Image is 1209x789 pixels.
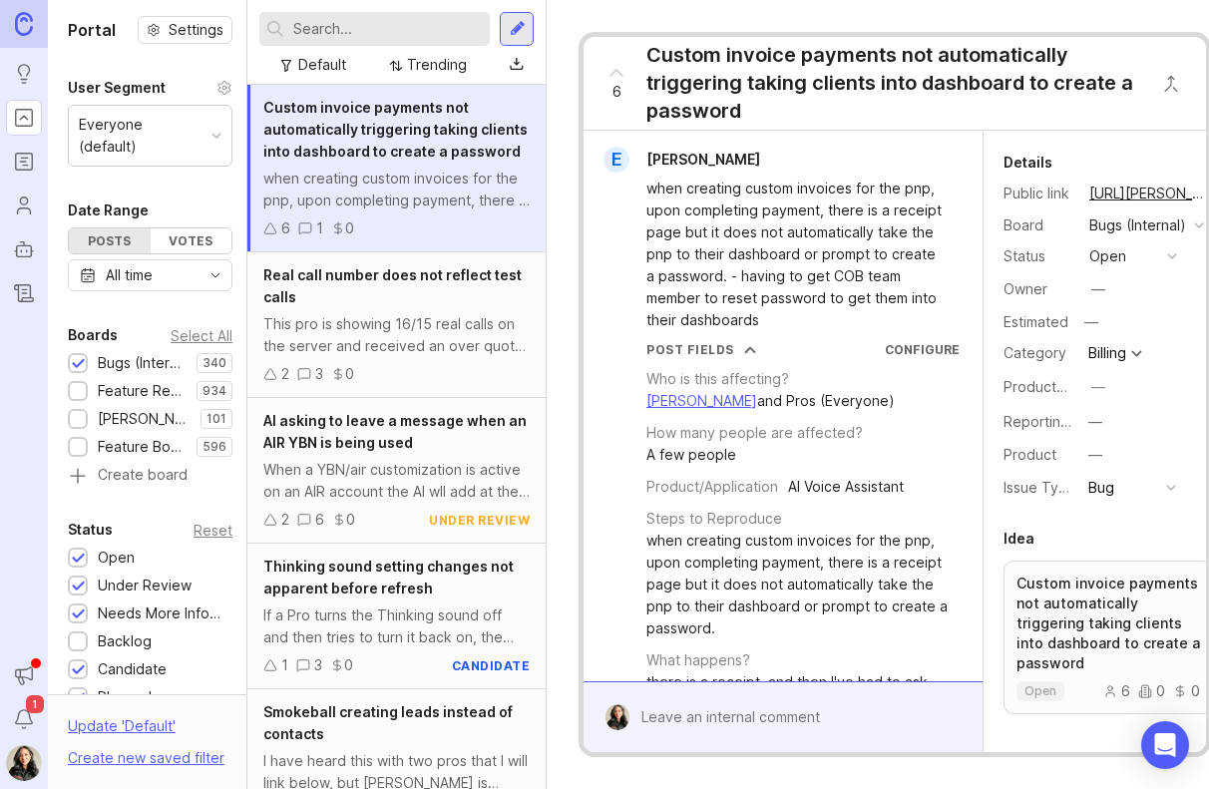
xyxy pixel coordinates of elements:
[106,264,153,286] div: All time
[1151,64,1191,104] button: Close button
[1173,684,1200,698] div: 0
[1016,574,1200,673] p: Custom invoice payments not automatically triggering taking clients into dashboard to create a pa...
[263,412,527,451] span: AI asking to leave a message when an AIR YBN is being used
[1024,683,1056,699] p: open
[1088,346,1126,360] div: Billing
[200,267,231,283] svg: toggle icon
[885,342,960,357] a: Configure
[206,411,226,427] p: 101
[646,476,778,498] div: Product/Application
[263,459,530,503] div: When a YBN/air customization is active on an AIR account the AI wll add at the end of the call if...
[6,100,42,136] a: Portal
[6,701,42,737] button: Notifications
[1085,374,1111,400] button: ProductboardID
[345,217,354,239] div: 0
[79,114,203,158] div: Everyone (default)
[263,99,528,160] span: Custom invoice payments not automatically triggering taking clients into dashboard to create a pa...
[138,16,232,44] button: Settings
[314,654,322,676] div: 3
[315,363,323,385] div: 3
[1088,444,1102,466] div: —
[68,76,166,100] div: User Segment
[281,363,289,385] div: 2
[646,530,960,639] div: when creating custom invoices for the pnp, upon completing payment, there is a receipt page but i...
[1089,214,1186,236] div: Bugs (Internal)
[68,323,118,347] div: Boards
[1004,315,1068,329] div: Estimated
[247,544,546,689] a: Thinking sound setting changes not apparent before refreshIf a Pro turns the Thinking sound off a...
[1091,376,1105,398] div: —
[202,383,226,399] p: 934
[1004,245,1073,267] div: Status
[1004,183,1073,204] div: Public link
[263,604,530,648] div: If a Pro turns the Thinking sound off and then tries to turn it back on, the toggle does not upda...
[151,228,232,253] div: Votes
[247,85,546,252] a: Custom invoice payments not automatically triggering taking clients into dashboard to create a pa...
[98,686,152,708] div: Planned
[68,747,224,769] div: Create new saved filter
[788,476,904,498] div: AI Voice Assistant
[98,352,187,374] div: Bugs (Internal)
[98,547,135,569] div: Open
[1089,245,1126,267] div: open
[6,231,42,267] a: Autopilot
[646,151,760,168] span: [PERSON_NAME]
[646,392,757,409] a: [PERSON_NAME]
[646,671,960,759] div: there is a receipt, and then I've had to ask COB to reset the password and then email login crede...
[98,436,187,458] div: Feature Board Sandbox [DATE]
[6,188,42,223] a: Users
[1004,151,1052,175] div: Details
[6,275,42,311] a: Changelog
[98,380,187,402] div: Feature Requests (Internal)
[1004,214,1073,236] div: Board
[263,168,530,211] div: when creating custom invoices for the pnp, upon completing payment, there is a receipt page but i...
[1078,309,1104,335] div: —
[98,630,152,652] div: Backlog
[1004,527,1034,551] div: Idea
[98,658,167,680] div: Candidate
[1138,684,1165,698] div: 0
[298,54,346,76] div: Default
[6,144,42,180] a: Roadmaps
[646,649,750,671] div: What happens?
[169,20,223,40] span: Settings
[98,602,222,624] div: Needs More Info/verif/repro
[98,575,192,596] div: Under Review
[344,654,353,676] div: 0
[263,266,522,305] span: Real call number does not reflect test calls
[68,468,232,486] a: Create board
[6,745,42,781] img: Ysabelle Eugenio
[1088,411,1102,433] div: —
[1004,342,1073,364] div: Category
[604,704,629,730] img: Ysabelle Eugenio
[315,509,324,531] div: 6
[247,252,546,398] a: Real call number does not reflect test callsThis pro is showing 16/15 real calls on the server an...
[1091,278,1105,300] div: —
[1141,721,1189,769] div: Open Intercom Messenger
[1103,684,1130,698] div: 6
[68,198,149,222] div: Date Range
[263,313,530,357] div: This pro is showing 16/15 real calls on the server and received an over quota email, but the dash...
[646,178,943,331] div: when creating custom invoices for the pnp, upon completing payment, there is a receipt page but i...
[6,56,42,92] a: Ideas
[68,715,176,747] div: Update ' Default '
[194,525,232,536] div: Reset
[407,54,467,76] div: Trending
[345,363,354,385] div: 0
[1004,378,1109,395] label: ProductboardID
[646,422,863,444] div: How many people are affected?
[263,703,513,742] span: Smokeball creating leads instead of contacts
[592,147,776,173] a: E[PERSON_NAME]
[281,654,288,676] div: 1
[68,18,116,42] h1: Portal
[646,390,895,412] div: and Pros (Everyone)
[1004,413,1110,430] label: Reporting Team
[69,228,151,253] div: Posts
[1004,446,1056,463] label: Product
[646,508,782,530] div: Steps to Reproduce
[263,558,514,596] span: Thinking sound setting changes not apparent before refresh
[1004,746,1038,770] div: Tags
[316,217,323,239] div: 1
